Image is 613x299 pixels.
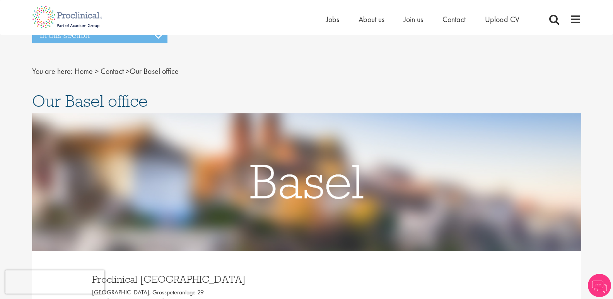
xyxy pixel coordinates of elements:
[32,91,148,111] span: Our Basel office
[75,66,93,76] a: breadcrumb link to Home
[485,14,519,24] a: Upload CV
[92,274,301,284] h3: Proclinical [GEOGRAPHIC_DATA]
[32,66,73,76] span: You are here:
[404,14,423,24] a: Join us
[75,66,179,76] span: Our Basel office
[101,66,124,76] a: breadcrumb link to Contact
[588,274,611,297] img: Chatbot
[126,66,130,76] span: >
[359,14,384,24] a: About us
[32,27,167,43] h3: In this section
[95,66,99,76] span: >
[5,270,104,294] iframe: reCAPTCHA
[442,14,466,24] a: Contact
[326,14,339,24] a: Jobs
